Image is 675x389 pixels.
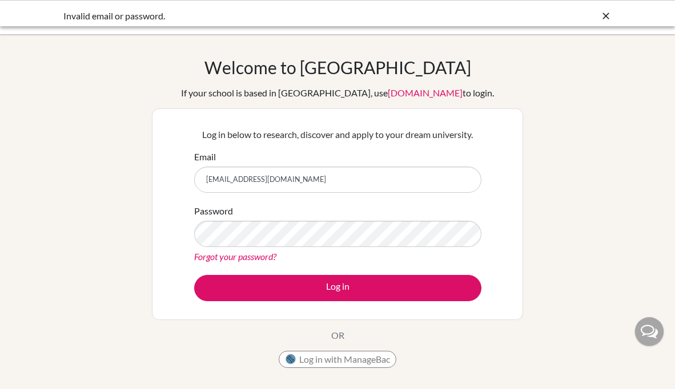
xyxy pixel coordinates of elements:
div: If your school is based in [GEOGRAPHIC_DATA], use to login. [181,86,494,100]
button: Log in [194,275,481,301]
a: Forgot your password? [194,251,276,262]
a: [DOMAIN_NAME] [388,87,463,98]
label: Email [194,150,216,164]
p: Log in below to research, discover and apply to your dream university. [194,128,481,141]
button: Log in with ManageBac [279,351,396,368]
h1: Welcome to [GEOGRAPHIC_DATA] [204,57,471,78]
div: Invalid email or password. [63,9,440,23]
p: OR [331,329,344,342]
label: Password [194,204,233,218]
